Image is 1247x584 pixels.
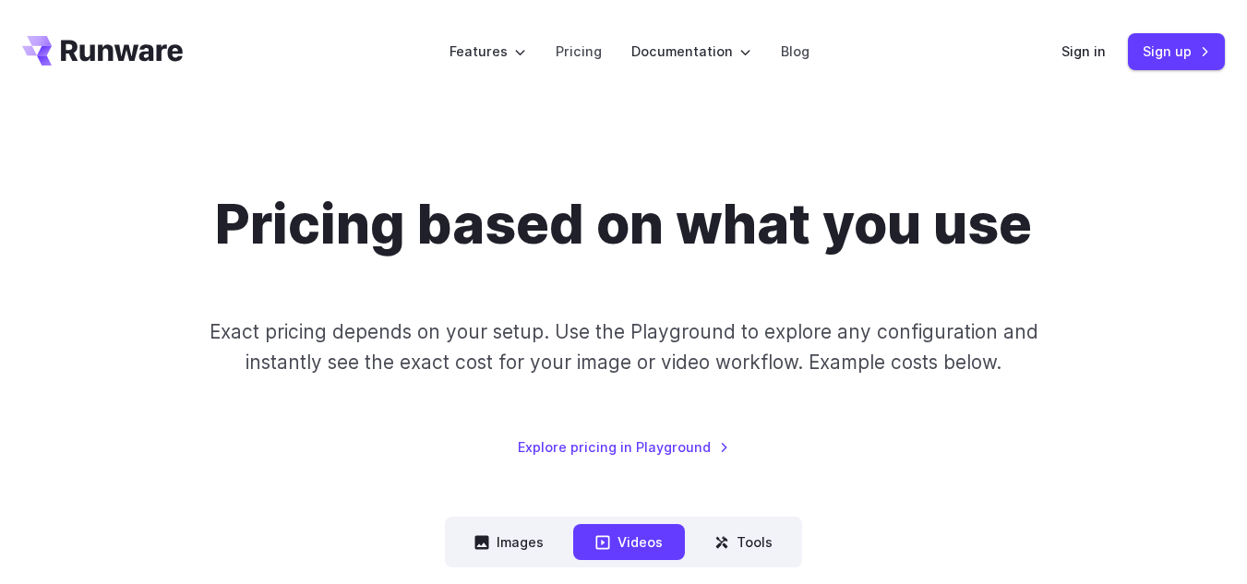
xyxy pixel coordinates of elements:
label: Documentation [631,41,751,62]
button: Videos [573,524,685,560]
a: Sign up [1128,33,1225,69]
label: Features [450,41,526,62]
p: Exact pricing depends on your setup. Use the Playground to explore any configuration and instantl... [202,316,1044,378]
h1: Pricing based on what you use [215,192,1032,257]
button: Tools [692,524,795,560]
a: Explore pricing in Playground [518,436,729,458]
a: Sign in [1061,41,1106,62]
a: Blog [781,41,809,62]
button: Images [452,524,566,560]
a: Pricing [556,41,602,62]
a: Go to / [22,36,183,66]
